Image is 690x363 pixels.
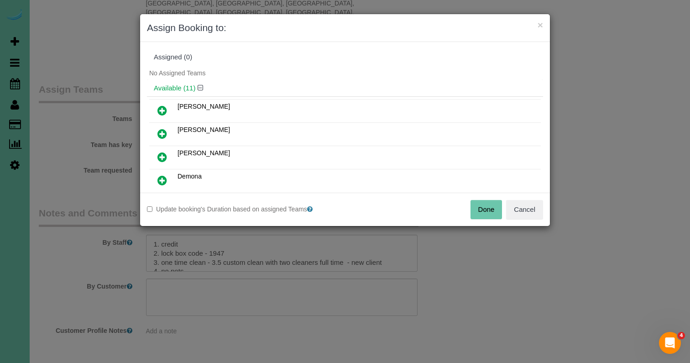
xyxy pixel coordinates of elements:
[149,69,205,77] span: No Assigned Teams
[178,173,202,180] span: Demona
[470,200,502,219] button: Done
[538,20,543,30] button: ×
[506,200,543,219] button: Cancel
[147,205,338,214] label: Update booking's Duration based on assigned Teams
[147,21,543,35] h3: Assign Booking to:
[178,103,230,110] span: [PERSON_NAME]
[154,84,536,92] h4: Available (11)
[678,332,685,339] span: 4
[147,206,152,212] input: Update booking's Duration based on assigned Teams
[178,126,230,133] span: [PERSON_NAME]
[154,53,536,61] div: Assigned (0)
[659,332,681,354] iframe: Intercom live chat
[178,149,230,157] span: [PERSON_NAME]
